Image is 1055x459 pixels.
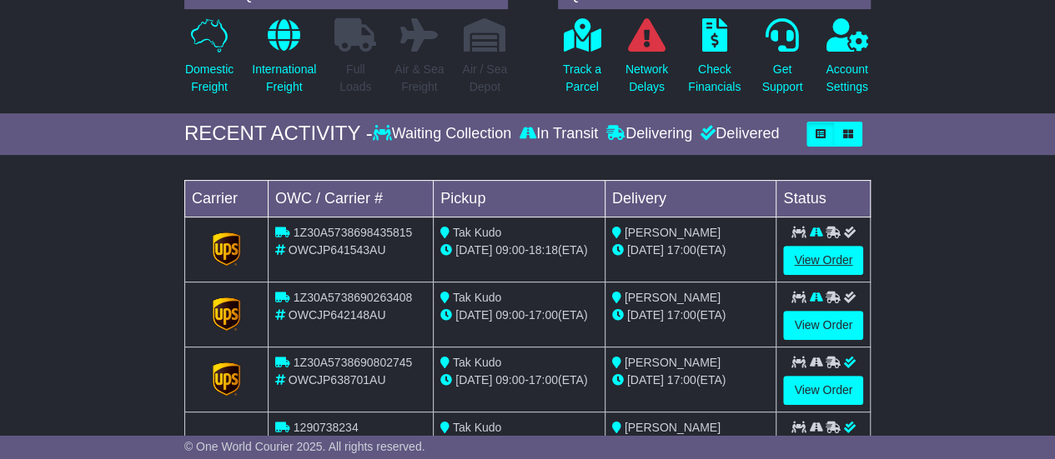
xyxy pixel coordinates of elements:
span: [PERSON_NAME] [625,226,721,239]
td: Pickup [434,180,605,217]
img: GetCarrierServiceLogo [213,297,241,331]
span: [DATE] [455,373,492,387]
a: NetworkDelays [625,17,669,105]
p: Check Financials [688,61,741,96]
span: 09:00 [495,373,525,387]
a: View Order [783,376,863,405]
img: GetCarrierServiceLogo [213,232,241,266]
a: AccountSettings [825,17,869,105]
span: 17:00 [529,373,558,387]
span: [PERSON_NAME] [625,421,721,434]
div: - (ETA) [440,242,598,259]
div: Waiting Collection [373,125,515,143]
span: [DATE] [627,243,664,257]
span: [DATE] [627,308,664,322]
p: Track a Parcel [563,61,601,96]
p: International Freight [252,61,316,96]
span: Tak Kudo [453,291,501,304]
p: Domestic Freight [185,61,234,96]
span: Tak Kudo [453,356,501,369]
span: [PERSON_NAME] [625,291,721,304]
span: 17:00 [529,308,558,322]
span: [DATE] [455,243,492,257]
span: OWCJP638701AU [289,373,386,387]
div: Delivered [696,125,779,143]
img: GetCarrierServiceLogo [213,362,241,396]
div: (ETA) [612,242,770,259]
p: Network Delays [625,61,668,96]
span: 09:00 [495,243,525,257]
div: In Transit [515,125,602,143]
a: View Order [783,246,863,275]
p: Account Settings [826,61,868,96]
span: [DATE] [627,373,664,387]
a: Track aParcel [562,17,602,105]
span: 18:18 [529,243,558,257]
div: - (ETA) [440,307,598,324]
span: Tak Kudo [453,421,501,434]
span: OWCJP642148AU [289,308,386,322]
span: 17:00 [667,308,696,322]
td: Delivery [605,180,776,217]
span: 1Z30A5738698435815 [294,226,412,239]
span: 1Z30A5738690802745 [294,356,412,369]
p: Get Support [761,61,802,96]
td: Carrier [184,180,268,217]
a: GetSupport [761,17,803,105]
div: Delivering [602,125,696,143]
span: 17:00 [667,373,696,387]
a: InternationalFreight [251,17,317,105]
td: OWC / Carrier # [268,180,433,217]
a: DomesticFreight [184,17,234,105]
a: CheckFinancials [687,17,741,105]
div: - (ETA) [440,372,598,389]
span: [DATE] [455,308,492,322]
span: 09:00 [495,308,525,322]
span: 1290738234 [294,421,359,434]
div: (ETA) [612,372,770,389]
td: Status [776,180,871,217]
span: 17:00 [667,243,696,257]
a: View Order [783,311,863,340]
span: OWCJP641543AU [289,243,386,257]
div: RECENT ACTIVITY - [184,122,373,146]
p: Full Loads [334,61,376,96]
div: (ETA) [612,307,770,324]
span: Tak Kudo [453,226,501,239]
span: © One World Courier 2025. All rights reserved. [184,440,425,453]
span: 1Z30A5738690263408 [294,291,412,304]
p: Air & Sea Freight [394,61,444,96]
p: Air / Sea Depot [462,61,507,96]
span: [PERSON_NAME] [625,356,721,369]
